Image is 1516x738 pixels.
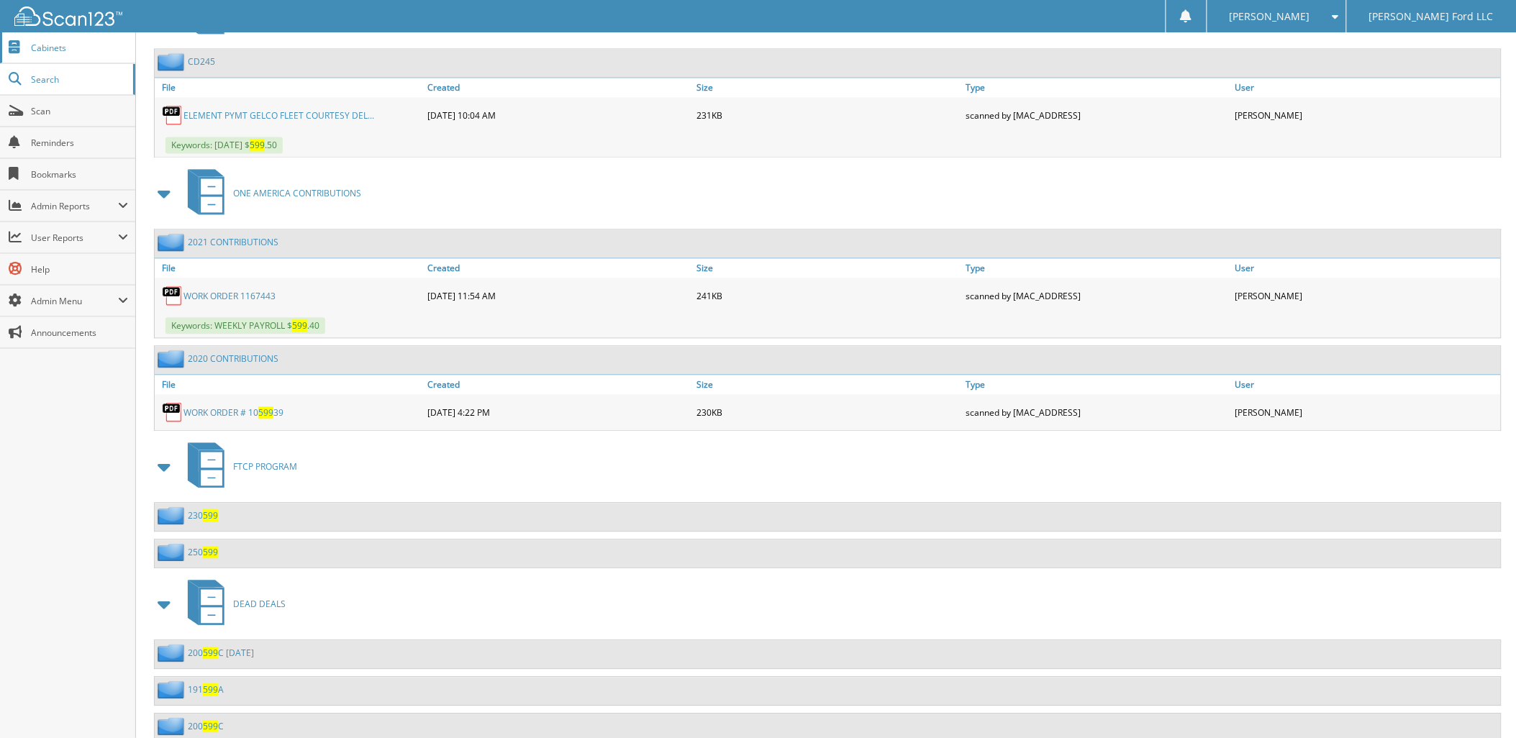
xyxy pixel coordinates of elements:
a: 250599 [188,546,218,558]
span: User Reports [31,232,118,244]
a: 200599C [DATE] [188,647,254,659]
a: 200599C [188,720,224,732]
a: User [1232,375,1501,394]
span: FTCP PROGRAM [233,460,297,473]
img: PDF.png [162,285,183,306]
a: DEAD DEALS [179,575,286,632]
span: 599 [203,647,218,659]
img: PDF.png [162,104,183,126]
span: Keywords: WEEKLY PAYROLL $ .40 [165,317,325,334]
div: scanned by [MAC_ADDRESS] [963,281,1232,310]
span: Keywords: [DATE] $ .50 [165,137,283,153]
a: ONE AMERICA CONTRIBUTIONS [179,165,361,222]
span: 599 [292,319,307,332]
a: Type [963,375,1232,394]
img: folder2.png [158,680,188,698]
a: 2020 CONTRIBUTIONS [188,352,278,365]
span: Bookmarks [31,168,128,181]
span: 599 [258,406,273,419]
a: ELEMENT PYMT GELCO FLEET COURTESY DEL... [183,109,374,122]
img: folder2.png [158,233,188,251]
a: Size [693,78,962,97]
span: [PERSON_NAME] Ford LLC [1369,12,1494,21]
a: CD245 [188,55,215,68]
div: [PERSON_NAME] [1232,101,1501,129]
a: Type [963,258,1232,278]
span: Help [31,263,128,275]
a: Size [693,375,962,394]
span: 599 [250,139,265,151]
div: 230KB [693,398,962,427]
img: folder2.png [158,506,188,524]
div: [PERSON_NAME] [1232,398,1501,427]
span: Admin Reports [31,200,118,212]
span: DEAD DEALS [233,598,286,610]
a: File [155,78,424,97]
a: 191599A [188,683,224,696]
img: PDF.png [162,401,183,423]
span: Reminders [31,137,128,149]
img: folder2.png [158,717,188,735]
a: Created [424,258,693,278]
span: 599 [203,683,218,696]
img: folder2.png [158,350,188,368]
a: 230599 [188,509,218,521]
div: scanned by [MAC_ADDRESS] [963,101,1232,129]
div: 231KB [693,101,962,129]
span: Search [31,73,126,86]
div: scanned by [MAC_ADDRESS] [963,398,1232,427]
span: 599 [203,509,218,521]
a: Size [693,258,962,278]
div: 241KB [693,281,962,310]
img: folder2.png [158,543,188,561]
div: [PERSON_NAME] [1232,281,1501,310]
img: folder2.png [158,644,188,662]
div: [DATE] 10:04 AM [424,101,693,129]
a: Type [963,78,1232,97]
span: ONE AMERICA CONTRIBUTIONS [233,187,361,199]
a: WORK ORDER # 1059939 [183,406,283,419]
a: 2021 CONTRIBUTIONS [188,236,278,248]
a: User [1232,78,1501,97]
span: Scan [31,105,128,117]
iframe: Chat Widget [1444,669,1516,738]
a: User [1232,258,1501,278]
span: Admin Menu [31,295,118,307]
span: [PERSON_NAME] [1230,12,1310,21]
a: Created [424,78,693,97]
a: File [155,258,424,278]
span: Announcements [31,327,128,339]
div: [DATE] 4:22 PM [424,398,693,427]
a: WORK ORDER 1167443 [183,290,276,302]
div: [DATE] 11:54 AM [424,281,693,310]
a: FTCP PROGRAM [179,438,297,495]
span: Cabinets [31,42,128,54]
a: File [155,375,424,394]
img: folder2.png [158,53,188,70]
span: 599 [203,546,218,558]
span: 599 [203,720,218,732]
a: Created [424,375,693,394]
img: scan123-logo-white.svg [14,6,122,26]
